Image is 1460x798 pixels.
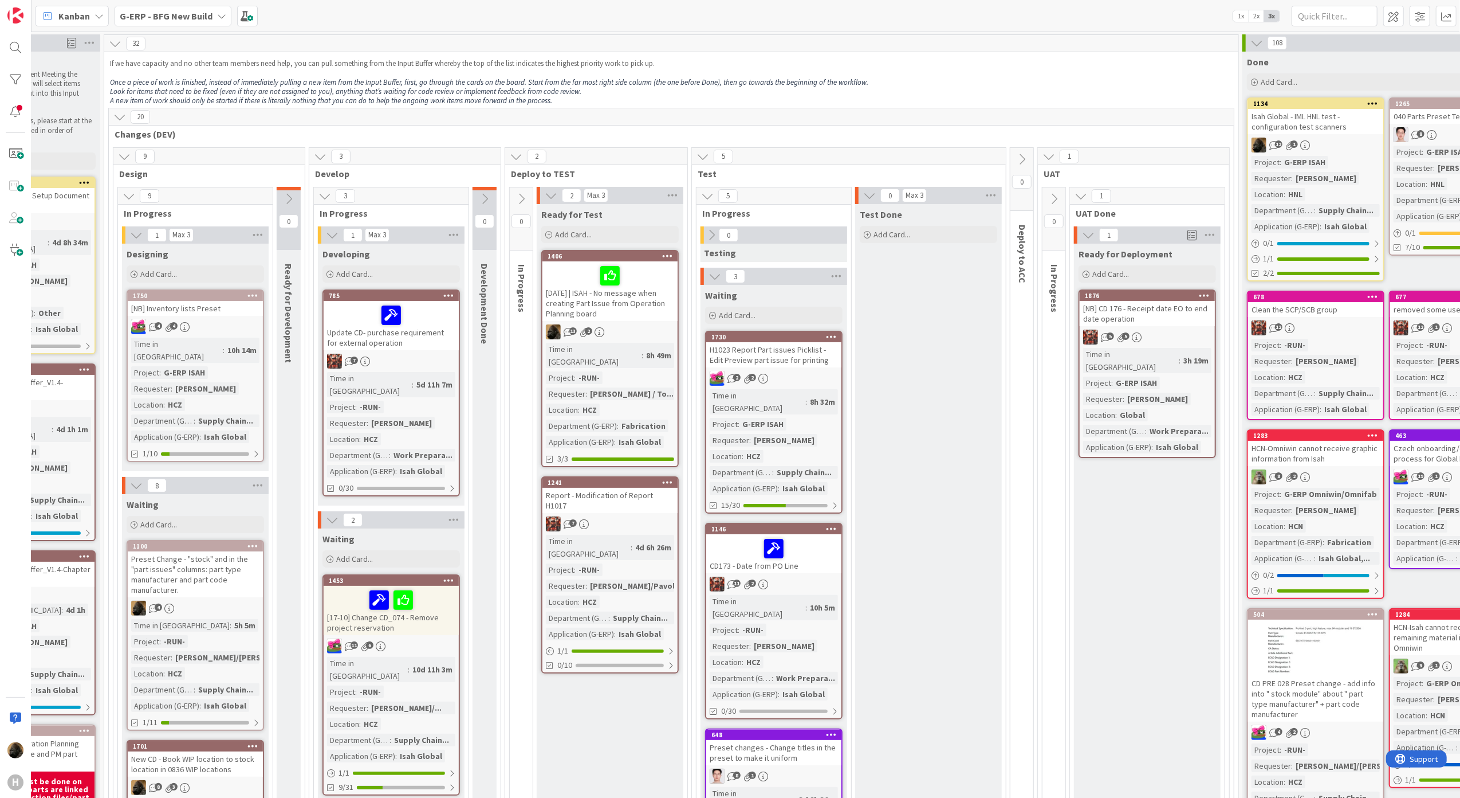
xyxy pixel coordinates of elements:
div: 1453[17-10] Change CD_074 - Remove project reservation [324,576,459,635]
span: Deploy to TEST [511,168,673,179]
span: : [159,366,161,379]
div: 504CD PRE 028 Preset change - add info into " stock module" about " part type manufacturer" + par... [1248,609,1383,722]
div: [NB] CD 176 - Receipt date EO to end date operation [1080,301,1215,326]
span: 5 [1122,332,1130,340]
span: 3 [336,189,355,203]
input: Quick Filter... [1292,6,1378,26]
span: : [1422,339,1423,351]
span: : [1426,371,1427,384]
span: 3 [726,269,745,283]
div: 1134Isah Global - IML HNL test - configuration test scanners [1248,99,1383,134]
div: JK [706,371,841,386]
div: Requester [546,388,585,400]
img: JK [1252,320,1266,335]
img: JK [1394,470,1408,484]
div: ND [542,324,678,339]
span: 1 [1290,140,1298,148]
div: 678Clean the SCP/SCB group [1248,292,1383,317]
span: Add Card... [1092,269,1129,279]
div: ND [128,780,263,795]
span: 5 [714,150,733,163]
span: UAT Done [1076,208,1210,219]
div: 1134 [1253,100,1383,108]
span: In Progress [702,208,837,219]
span: 0 [880,189,900,202]
span: Ready for Test [541,209,603,220]
div: 1241Report - Modification of Report H1017 [542,478,678,513]
div: Application (G-ERP) [1252,403,1320,416]
div: 648 [706,730,841,740]
span: 5 [1107,332,1114,340]
span: Add Card... [719,310,755,320]
span: : [1291,172,1293,185]
span: 2x [1249,10,1264,22]
span: : [1115,409,1117,421]
span: Waiting [705,290,737,301]
span: Add Card... [140,269,177,279]
span: In Progress [320,208,454,219]
span: : [1426,178,1427,190]
div: 1283HCN-Omniwin cannot receive graphic information from Isah [1248,431,1383,466]
div: 1730H1023 Report Part issues Picklist - Edit Preview part issue for printing [706,332,841,367]
div: HCZ [1427,371,1447,384]
div: [PERSON_NAME] [1293,172,1359,185]
div: Project [1252,156,1280,169]
span: 4 [170,322,178,330]
div: -RUN- [1281,339,1308,351]
div: -RUN- [576,371,603,384]
div: Requester [1252,355,1291,367]
div: 1876 [1085,292,1215,300]
span: In Progress [1049,264,1060,312]
img: JK [546,517,561,531]
span: : [223,344,225,357]
div: 1406 [548,252,678,260]
span: 3 [331,150,351,163]
div: Requester [1394,355,1433,367]
span: Add Card... [555,229,592,240]
span: 0 [719,228,738,242]
div: JK [1248,320,1383,335]
img: JK [1083,330,1098,345]
span: Kanban [58,9,90,23]
div: Time in [GEOGRAPHIC_DATA] [327,372,412,397]
span: 0 [1012,175,1032,189]
span: 2 [527,150,546,163]
span: 0 [475,214,494,228]
span: Design [119,168,290,179]
div: 1701New CD - Book WIP location to stock location in 0836 WIP locations [128,741,263,777]
span: 4 [155,322,162,330]
img: JK [710,577,725,592]
div: Requester [1252,172,1291,185]
div: HNL [1427,178,1447,190]
div: 1876[NB] CD 176 - Receipt date EO to end date operation [1080,291,1215,326]
div: Location [131,398,163,411]
div: 1100Preset Change - "stock" and in the "part issues" columns: part type manufacturer and part cod... [128,541,263,597]
div: Isah Global [1321,220,1370,233]
div: 1453 [324,576,459,586]
span: : [1123,393,1124,405]
div: Application (G-ERP) [1252,220,1320,233]
span: 1 [147,228,167,242]
span: Ready for Development [283,264,294,363]
span: 3x [1264,10,1280,22]
div: JK [324,354,459,369]
span: : [412,378,414,391]
span: : [574,371,576,384]
div: Requester [1083,393,1123,405]
b: G-ERP - BFG New Build [120,10,212,22]
span: In Progress [124,208,258,219]
em: A new item of work should only be started if there is literally nothing that you can do to help t... [110,96,552,105]
div: Global [1117,409,1148,421]
span: Develop [315,168,486,179]
div: 8h 32m [807,396,838,408]
span: 2 [749,374,756,381]
img: ll [710,769,725,784]
div: HCZ [1285,371,1305,384]
div: Location [1252,371,1284,384]
div: 648Preset changes - Change titles in the preset to make it uniform [706,730,841,765]
div: G-ERP ISAH [161,366,208,379]
div: Location [546,404,578,416]
div: Isah Global [1321,403,1370,416]
span: Add Card... [140,519,177,530]
div: Project [1394,146,1422,158]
